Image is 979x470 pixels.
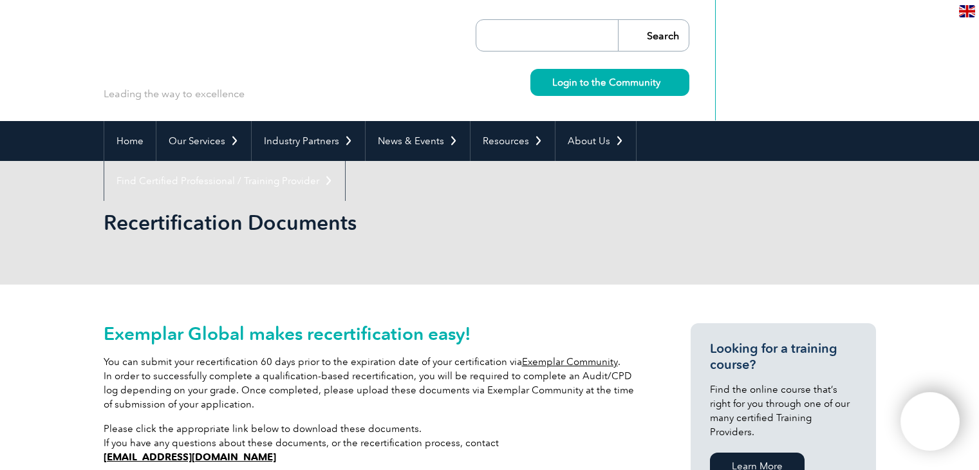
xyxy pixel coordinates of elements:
p: You can submit your recertification 60 days prior to the expiration date of your certification vi... [104,355,644,411]
a: News & Events [366,121,470,161]
a: Find Certified Professional / Training Provider [104,161,345,201]
a: Exemplar Community [522,356,618,368]
a: Resources [471,121,555,161]
img: en [959,5,975,17]
a: Industry Partners [252,121,365,161]
h3: Looking for a training course? [710,341,857,373]
input: Search [618,20,689,51]
h2: Recertification Documents [104,212,644,233]
a: [EMAIL_ADDRESS][DOMAIN_NAME] [104,451,276,463]
p: Find the online course that’s right for you through one of our many certified Training Providers. [710,382,857,439]
p: Please click the appropriate link below to download these documents. If you have any questions ab... [104,422,644,464]
a: About Us [555,121,636,161]
a: Login to the Community [530,69,689,96]
a: Our Services [156,121,251,161]
img: svg+xml;nitro-empty-id=ODU2OjExNg==-1;base64,PHN2ZyB2aWV3Qm94PSIwIDAgNDAwIDQwMCIgd2lkdGg9IjQwMCIg... [914,406,946,438]
p: Leading the way to excellence [104,87,245,101]
a: Home [104,121,156,161]
h2: Exemplar Global makes recertification easy! [104,323,644,344]
img: svg+xml;nitro-empty-id=MzU0OjIyMw==-1;base64,PHN2ZyB2aWV3Qm94PSIwIDAgMTEgMTEiIHdpZHRoPSIxMSIgaGVp... [660,79,667,86]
